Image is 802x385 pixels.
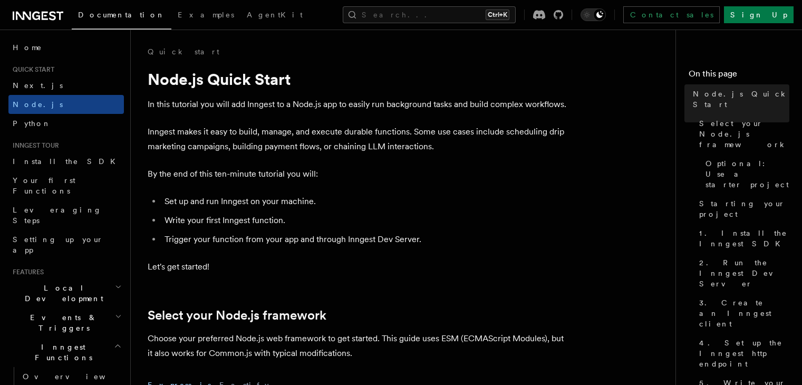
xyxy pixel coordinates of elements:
a: Setting up your app [8,230,124,259]
span: Quick start [8,65,54,74]
span: Home [13,42,42,53]
a: Select your Node.js framework [695,114,789,154]
button: Events & Triggers [8,308,124,338]
button: Search...Ctrl+K [343,6,516,23]
a: Python [8,114,124,133]
a: AgentKit [240,3,309,28]
span: 2. Run the Inngest Dev Server [699,257,789,289]
span: Examples [178,11,234,19]
a: Contact sales [623,6,720,23]
a: 1. Install the Inngest SDK [695,224,789,253]
li: Set up and run Inngest on your machine. [161,194,569,209]
span: Node.js [13,100,63,109]
p: Let's get started! [148,259,569,274]
span: Setting up your app [13,235,103,254]
span: Node.js Quick Start [693,89,789,110]
span: Inngest tour [8,141,59,150]
p: Choose your preferred Node.js web framework to get started. This guide uses ESM (ECMAScript Modul... [148,331,569,361]
span: Python [13,119,51,128]
a: Examples [171,3,240,28]
p: By the end of this ten-minute tutorial you will: [148,167,569,181]
h1: Node.js Quick Start [148,70,569,89]
a: Node.js Quick Start [689,84,789,114]
li: Write your first Inngest function. [161,213,569,228]
span: AgentKit [247,11,303,19]
a: Starting your project [695,194,789,224]
a: Node.js [8,95,124,114]
span: Documentation [78,11,165,19]
span: 1. Install the Inngest SDK [699,228,789,249]
button: Inngest Functions [8,338,124,367]
a: Home [8,38,124,57]
span: 4. Set up the Inngest http endpoint [699,338,789,369]
a: 2. Run the Inngest Dev Server [695,253,789,293]
a: Your first Functions [8,171,124,200]
kbd: Ctrl+K [486,9,509,20]
a: 4. Set up the Inngest http endpoint [695,333,789,373]
span: 3. Create an Inngest client [699,297,789,329]
a: Install the SDK [8,152,124,171]
h4: On this page [689,68,789,84]
button: Toggle dark mode [581,8,606,21]
span: Starting your project [699,198,789,219]
a: Quick start [148,46,219,57]
li: Trigger your function from your app and through Inngest Dev Server. [161,232,569,247]
span: Local Development [8,283,115,304]
span: Next.js [13,81,63,90]
span: Optional: Use a starter project [706,158,789,190]
span: Select your Node.js framework [699,118,789,150]
a: Documentation [72,3,171,30]
button: Local Development [8,278,124,308]
p: In this tutorial you will add Inngest to a Node.js app to easily run background tasks and build c... [148,97,569,112]
span: Leveraging Steps [13,206,102,225]
span: Features [8,268,44,276]
a: Leveraging Steps [8,200,124,230]
span: Your first Functions [13,176,75,195]
span: Inngest Functions [8,342,114,363]
a: Optional: Use a starter project [701,154,789,194]
a: Next.js [8,76,124,95]
span: Events & Triggers [8,312,115,333]
span: Overview [23,372,131,381]
a: Select your Node.js framework [148,308,326,323]
span: Install the SDK [13,157,122,166]
a: Sign Up [724,6,794,23]
a: 3. Create an Inngest client [695,293,789,333]
p: Inngest makes it easy to build, manage, and execute durable functions. Some use cases include sch... [148,124,569,154]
